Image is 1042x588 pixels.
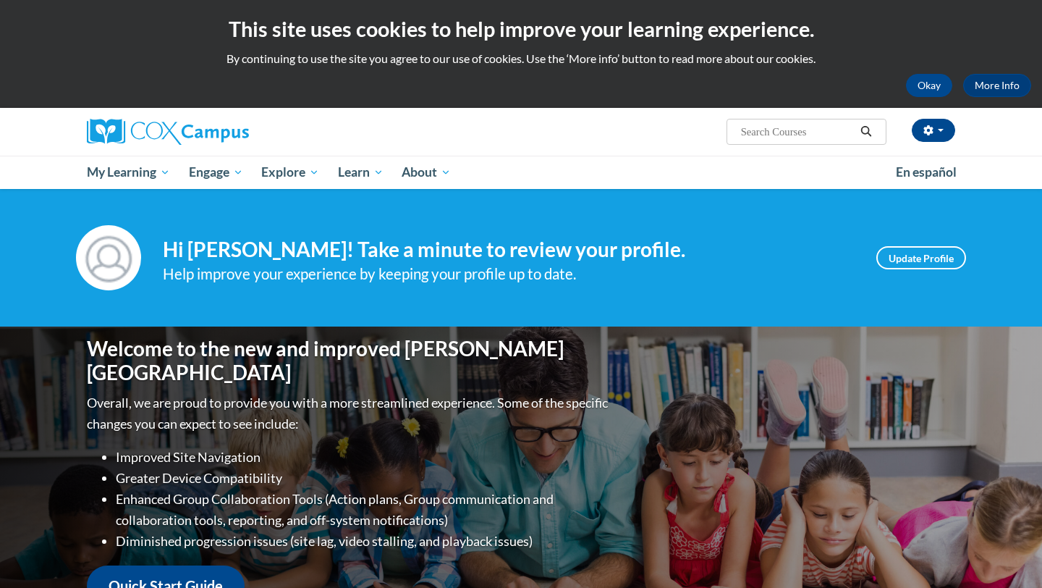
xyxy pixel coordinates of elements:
[886,157,966,188] a: En español
[87,119,362,145] a: Cox Campus
[11,14,1031,43] h2: This site uses cookies to help improve your learning experience.
[65,156,977,189] div: Main menu
[116,531,611,552] li: Diminished progression issues (site lag, video stalling, and playback issues)
[189,164,243,181] span: Engage
[329,156,393,189] a: Learn
[402,164,451,181] span: About
[87,337,611,385] h1: Welcome to the new and improved [PERSON_NAME][GEOGRAPHIC_DATA]
[179,156,253,189] a: Engage
[393,156,461,189] a: About
[77,156,179,189] a: My Learning
[116,489,611,531] li: Enhanced Group Collaboration Tools (Action plans, Group communication and collaboration tools, re...
[11,51,1031,67] p: By continuing to use the site you agree to our use of cookies. Use the ‘More info’ button to read...
[116,447,611,468] li: Improved Site Navigation
[252,156,329,189] a: Explore
[963,74,1031,97] a: More Info
[896,164,957,180] span: En español
[87,392,611,434] p: Overall, we are proud to provide you with a more streamlined experience. Some of the specific cha...
[855,123,877,140] button: Search
[76,225,141,290] img: Profile Image
[87,119,249,145] img: Cox Campus
[116,468,611,489] li: Greater Device Compatibility
[87,164,170,181] span: My Learning
[163,238,855,262] h4: Hi [PERSON_NAME]! Take a minute to review your profile.
[906,74,952,97] button: Okay
[876,246,966,269] a: Update Profile
[261,164,319,181] span: Explore
[740,123,855,140] input: Search Courses
[163,262,855,286] div: Help improve your experience by keeping your profile up to date.
[912,119,955,142] button: Account Settings
[338,164,384,181] span: Learn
